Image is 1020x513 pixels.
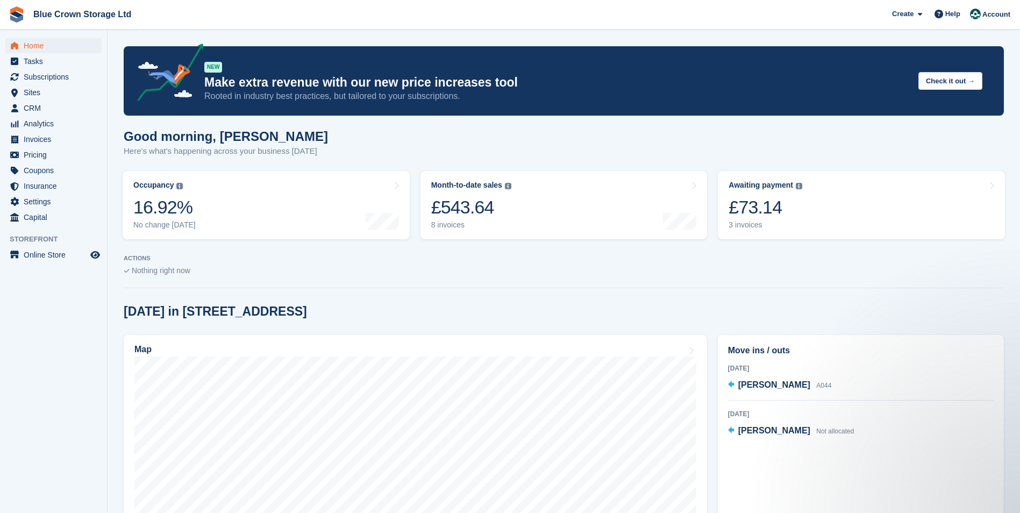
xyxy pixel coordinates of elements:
div: £73.14 [729,196,802,218]
img: price-adjustments-announcement-icon-8257ccfd72463d97f412b2fc003d46551f7dbcb40ab6d574587a9cd5c0d94... [129,44,204,105]
span: A044 [816,382,831,389]
span: Insurance [24,179,88,194]
a: [PERSON_NAME] A044 [728,379,832,393]
span: Nothing right now [132,266,190,275]
a: menu [5,210,102,225]
p: Make extra revenue with our new price increases tool [204,75,910,90]
div: [DATE] [728,409,994,419]
a: menu [5,194,102,209]
img: icon-info-grey-7440780725fd019a000dd9b08b2336e03edf1995a4989e88bcd33f0948082b44.svg [176,183,183,189]
a: Blue Crown Storage Ltd [29,5,135,23]
h2: [DATE] in [STREET_ADDRESS] [124,304,307,319]
span: Storefront [10,234,107,245]
div: Month-to-date sales [431,181,502,190]
span: CRM [24,101,88,116]
a: menu [5,54,102,69]
span: Online Store [24,247,88,262]
a: menu [5,163,102,178]
a: menu [5,247,102,262]
span: Tasks [24,54,88,69]
span: [PERSON_NAME] [738,426,810,435]
h1: Good morning, [PERSON_NAME] [124,129,328,144]
a: menu [5,147,102,162]
a: menu [5,85,102,100]
div: No change [DATE] [133,220,196,230]
span: Invoices [24,132,88,147]
a: menu [5,132,102,147]
span: Pricing [24,147,88,162]
button: Check it out → [918,72,982,90]
a: menu [5,101,102,116]
a: menu [5,38,102,53]
h2: Map [134,345,152,354]
div: Awaiting payment [729,181,793,190]
a: Occupancy 16.92% No change [DATE] [123,171,410,239]
div: 3 invoices [729,220,802,230]
img: icon-info-grey-7440780725fd019a000dd9b08b2336e03edf1995a4989e88bcd33f0948082b44.svg [796,183,802,189]
div: £543.64 [431,196,511,218]
img: stora-icon-8386f47178a22dfd0bd8f6a31ec36ba5ce8667c1dd55bd0f319d3a0aa187defe.svg [9,6,25,23]
div: 8 invoices [431,220,511,230]
div: [DATE] [728,364,994,373]
img: John Marshall [970,9,981,19]
a: Month-to-date sales £543.64 8 invoices [420,171,708,239]
img: icon-info-grey-7440780725fd019a000dd9b08b2336e03edf1995a4989e88bcd33f0948082b44.svg [505,183,511,189]
a: menu [5,116,102,131]
span: Home [24,38,88,53]
a: menu [5,179,102,194]
div: 16.92% [133,196,196,218]
span: Sites [24,85,88,100]
span: Account [982,9,1010,20]
span: Capital [24,210,88,225]
a: menu [5,69,102,84]
span: Coupons [24,163,88,178]
div: NEW [204,62,222,73]
span: Help [945,9,960,19]
p: Here's what's happening across your business [DATE] [124,145,328,158]
span: Create [892,9,914,19]
img: blank_slate_check_icon-ba018cac091ee9be17c0a81a6c232d5eb81de652e7a59be601be346b1b6ddf79.svg [124,269,130,273]
h2: Move ins / outs [728,344,994,357]
span: Analytics [24,116,88,131]
span: [PERSON_NAME] [738,380,810,389]
a: [PERSON_NAME] Not allocated [728,424,854,438]
a: Preview store [89,248,102,261]
span: Settings [24,194,88,209]
div: Occupancy [133,181,174,190]
p: ACTIONS [124,255,1004,262]
a: Awaiting payment £73.14 3 invoices [718,171,1005,239]
span: Not allocated [816,427,854,435]
span: Subscriptions [24,69,88,84]
p: Rooted in industry best practices, but tailored to your subscriptions. [204,90,910,102]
